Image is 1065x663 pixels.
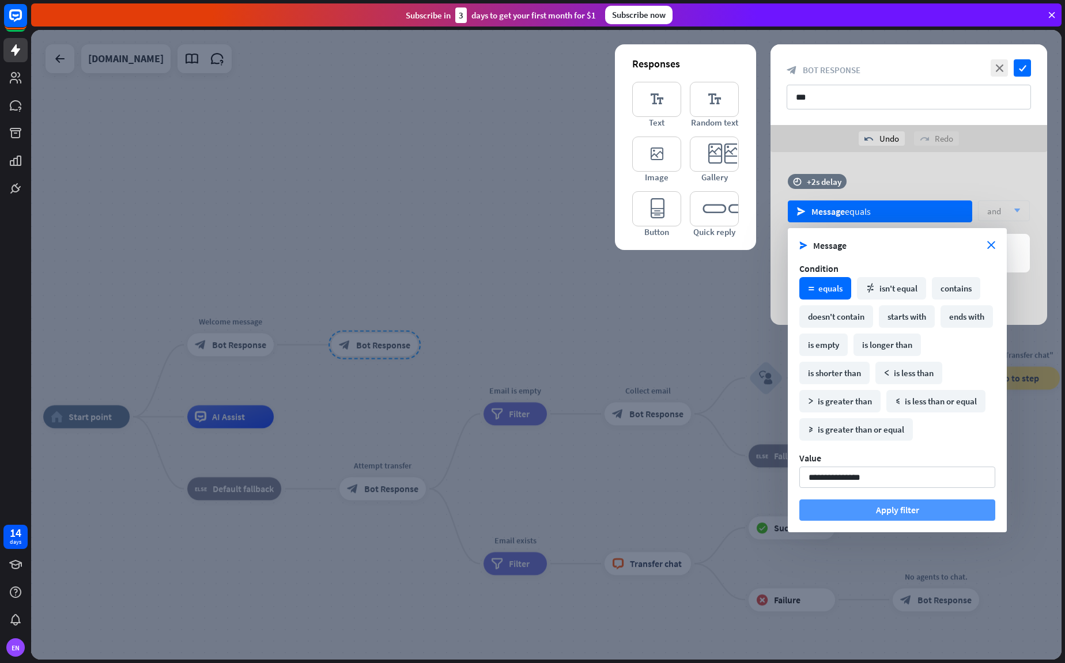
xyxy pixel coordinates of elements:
[799,277,851,300] div: equals
[808,286,814,291] i: math_equal
[10,538,21,546] div: days
[10,528,21,538] div: 14
[886,390,985,412] div: is less than or equal
[859,131,905,146] div: Undo
[808,399,814,404] i: math_greater
[799,499,995,521] button: Apply filter
[793,177,802,185] i: time
[914,131,959,146] div: Redo
[787,65,797,75] i: block_bot_response
[797,207,806,216] i: send
[987,241,995,249] i: close
[799,418,913,441] div: is greater than or equal
[1014,59,1031,77] i: check
[866,283,875,293] i: math_not_equal
[605,6,673,24] div: Subscribe now
[987,206,1001,217] span: and
[3,525,28,549] a: 14 days
[406,7,596,23] div: Subscribe in days to get your first month for $1
[799,305,873,328] div: doesn't contain
[932,277,980,300] div: contains
[455,7,467,23] div: 3
[799,334,848,356] div: is empty
[879,305,935,328] div: starts with
[813,240,987,251] span: Message
[811,206,871,217] div: equals
[799,452,995,464] div: Value
[803,65,860,75] span: Bot Response
[811,206,845,217] span: Message
[895,399,901,404] i: math_less_or_equal
[991,59,1008,77] i: close
[799,241,807,249] i: send
[884,370,890,376] i: math_less
[808,427,814,433] i: math_greater_or_equal
[1008,207,1021,214] i: arrow_down
[807,176,841,187] div: +2s delay
[920,134,929,143] i: redo
[853,334,921,356] div: is longer than
[857,277,926,300] div: isn't equal
[875,362,942,384] div: is less than
[799,390,881,412] div: is greater than
[799,362,870,384] div: is shorter than
[9,5,44,39] button: Open LiveChat chat widget
[941,305,993,328] div: ends with
[6,638,25,657] div: EN
[864,134,874,143] i: undo
[799,263,995,274] div: Condition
